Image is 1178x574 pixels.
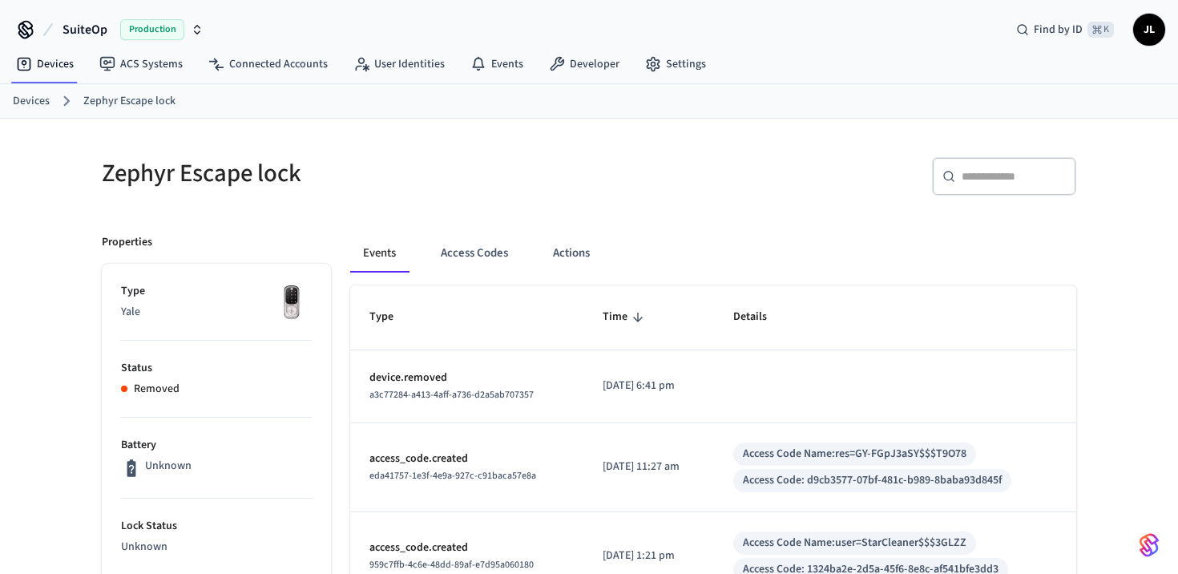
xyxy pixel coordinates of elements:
p: access_code.created [369,540,564,556]
span: 959c7ffb-4c6e-48dd-89af-e7d95a060180 [369,558,534,572]
p: Removed [134,381,180,398]
p: [DATE] 6:41 pm [603,378,694,394]
p: Yale [121,304,312,321]
a: Devices [13,93,50,110]
div: Access Code Name: res=GY-FGpJ3aSY$$$T9O78 [743,446,966,463]
a: Settings [632,50,719,79]
a: Developer [536,50,632,79]
div: Access Code: d9cb3577-07bf-481c-b989-8baba93d845f [743,472,1002,489]
p: Status [121,360,312,377]
p: Battery [121,437,312,454]
span: JL [1135,15,1164,44]
a: Zephyr Escape lock [83,93,175,110]
span: eda41757-1e3f-4e9a-927c-c91baca57e8a [369,469,536,483]
span: Production [120,19,184,40]
p: Unknown [145,458,192,475]
span: ⌘ K [1087,22,1114,38]
p: [DATE] 1:21 pm [603,548,694,564]
a: User Identities [341,50,458,79]
button: Actions [540,234,603,273]
button: Events [350,234,409,273]
span: Type [369,305,414,329]
span: Details [733,305,788,329]
a: Devices [3,50,87,79]
span: Time [603,305,648,329]
div: Access Code Name: user=StarCleaner$$$3GLZZ [743,535,966,552]
span: a3c77284-a413-4aff-a736-d2a5ab707357 [369,388,534,402]
p: Lock Status [121,518,312,535]
img: SeamLogoGradient.69752ec5.svg [1140,532,1159,558]
p: Type [121,283,312,300]
a: ACS Systems [87,50,196,79]
a: Events [458,50,536,79]
div: Find by ID⌘ K [1003,15,1127,44]
span: Find by ID [1034,22,1083,38]
p: Properties [102,234,152,251]
p: access_code.created [369,451,564,467]
p: Unknown [121,539,312,556]
p: device.removed [369,370,564,386]
h5: Zephyr Escape lock [102,157,579,190]
div: ant example [350,234,1076,273]
img: Yale Assure Touchscreen Wifi Smart Lock, Satin Nickel, Front [272,283,312,323]
p: [DATE] 11:27 am [603,459,694,475]
a: Connected Accounts [196,50,341,79]
span: SuiteOp [63,20,107,39]
button: JL [1133,14,1165,46]
button: Access Codes [428,234,521,273]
